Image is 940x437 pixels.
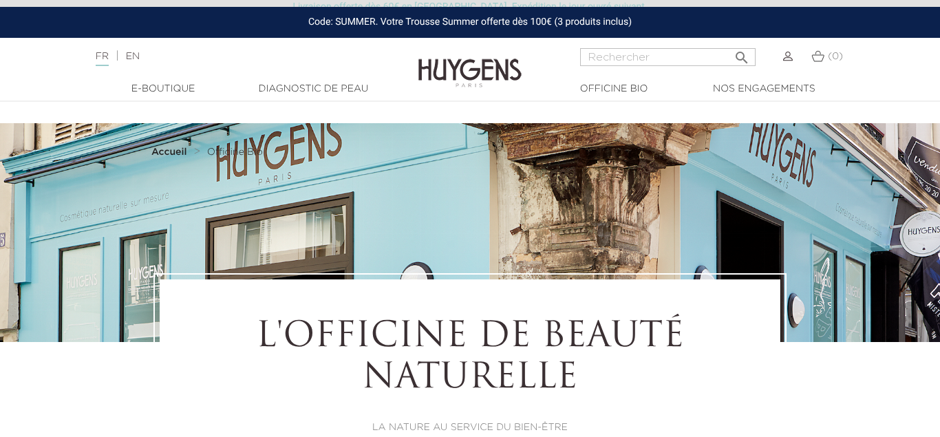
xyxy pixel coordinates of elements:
[151,147,190,158] a: Accueil
[545,82,683,96] a: Officine Bio
[197,317,743,400] h1: L'OFFICINE DE BEAUTÉ NATURELLE
[695,82,833,96] a: Nos engagements
[126,52,140,61] a: EN
[94,82,232,96] a: E-Boutique
[207,147,263,157] span: Officine Bio
[729,44,754,63] button: 
[207,147,263,158] a: Officine Bio
[244,82,382,96] a: Diagnostic de peau
[151,147,187,157] strong: Accueil
[580,48,756,66] input: Rechercher
[734,45,750,62] i: 
[89,48,381,65] div: |
[197,420,743,435] p: LA NATURE AU SERVICE DU BIEN-ÊTRE
[828,52,843,61] span: (0)
[418,36,522,89] img: Huygens
[96,52,109,66] a: FR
